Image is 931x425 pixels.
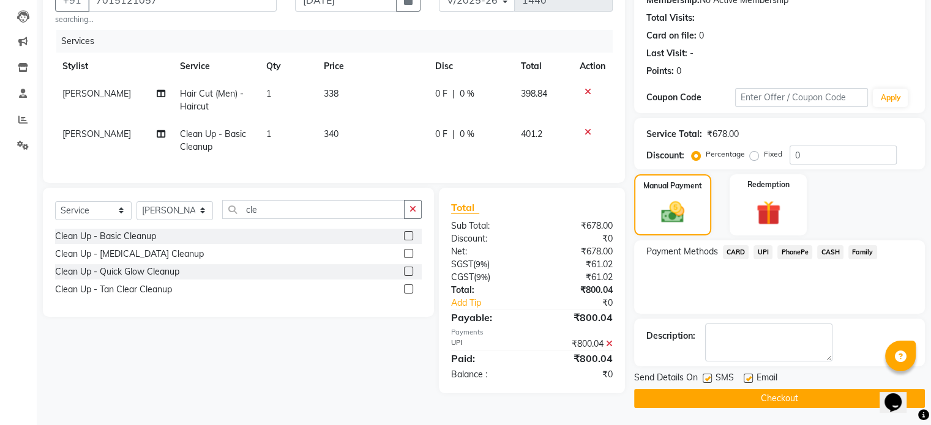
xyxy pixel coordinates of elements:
a: Add Tip [442,297,547,309]
span: Payment Methods [646,245,718,258]
th: Disc [428,53,514,80]
div: Service Total: [646,128,702,141]
span: 340 [324,128,338,139]
div: Net: [442,245,532,258]
div: ₹800.04 [532,284,622,297]
div: 0 [699,29,704,42]
div: ₹800.04 [532,338,622,350]
label: Redemption [747,179,790,190]
div: ₹800.04 [532,310,622,325]
small: searching... [55,14,277,25]
span: 338 [324,88,338,99]
span: | [452,128,455,141]
div: ₹0 [547,297,621,309]
div: Discount: [646,149,684,162]
span: [PERSON_NAME] [62,128,131,139]
div: ₹0 [532,232,622,245]
div: 0 [676,65,681,78]
span: 0 % [460,128,474,141]
th: Service [173,53,259,80]
span: 0 F [435,128,447,141]
label: Fixed [764,149,782,160]
div: Total: [442,284,532,297]
span: SGST [451,259,473,270]
div: Clean Up - Tan Clear Cleanup [55,283,172,296]
button: Checkout [634,389,925,408]
div: Payments [451,327,613,338]
span: [PERSON_NAME] [62,88,131,99]
th: Action [572,53,613,80]
div: ₹678.00 [707,128,739,141]
div: ( ) [442,258,532,271]
span: Send Details On [634,371,698,386]
span: | [452,87,455,100]
div: Payable: [442,310,532,325]
div: Discount: [442,232,532,245]
div: Balance : [442,368,532,381]
span: CASH [817,245,843,259]
div: Last Visit: [646,47,687,60]
div: ₹61.02 [532,258,622,271]
th: Stylist [55,53,173,80]
input: Enter Offer / Coupon Code [735,88,869,107]
iframe: chat widget [880,376,919,413]
span: 9% [476,272,488,282]
span: Total [451,201,479,214]
span: SMS [716,371,734,386]
div: ₹678.00 [532,245,622,258]
th: Qty [259,53,316,80]
div: Coupon Code [646,91,735,104]
img: _cash.svg [654,199,692,226]
div: UPI [442,338,532,350]
span: 1 [266,88,271,99]
th: Total [514,53,572,80]
span: 0 % [460,87,474,100]
span: CGST [451,272,474,283]
label: Manual Payment [643,180,702,191]
div: - [690,47,694,60]
div: Sub Total: [442,220,532,232]
span: PhonePe [777,245,812,259]
div: ₹0 [532,368,622,381]
div: Clean Up - Quick Glow Cleanup [55,265,179,278]
span: Hair Cut (Men) - Haircut [180,88,244,112]
div: Services [56,30,622,53]
div: Paid: [442,351,532,366]
th: Price [316,53,428,80]
span: 398.84 [521,88,547,99]
span: 1 [266,128,271,139]
div: Total Visits: [646,12,695,24]
div: Description: [646,330,695,342]
img: _gift.svg [749,198,788,228]
div: ₹61.02 [532,271,622,284]
span: 0 F [435,87,447,100]
span: 9% [476,259,487,269]
label: Percentage [706,149,745,160]
div: Card on file: [646,29,697,42]
input: Search or Scan [222,200,405,219]
div: ₹678.00 [532,220,622,232]
span: Email [757,371,777,386]
span: 401.2 [521,128,542,139]
button: Apply [873,89,908,107]
span: Family [848,245,877,259]
div: Clean Up - Basic Cleanup [55,230,156,243]
span: UPI [753,245,772,259]
span: Clean Up - Basic Cleanup [180,128,246,152]
div: Clean Up - [MEDICAL_DATA] Cleanup [55,248,204,261]
div: Points: [646,65,674,78]
div: ( ) [442,271,532,284]
div: ₹800.04 [532,351,622,366]
span: CARD [723,245,749,259]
